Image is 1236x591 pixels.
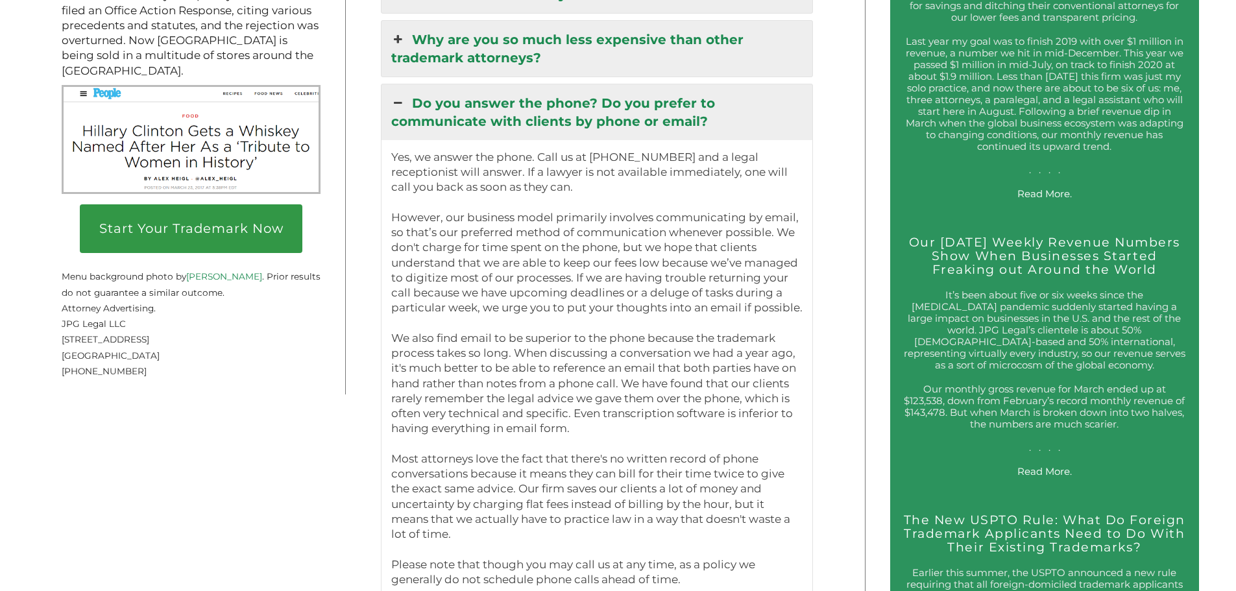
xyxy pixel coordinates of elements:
[382,21,813,77] a: Why are you so much less expensive than other trademark attorneys?
[62,366,147,376] span: [PHONE_NUMBER]
[903,36,1187,176] p: Last year my goal was to finish 2019 with over $1 million in revenue, a number we hit in mid-Dece...
[80,204,302,253] a: Start Your Trademark Now
[62,319,126,329] span: JPG Legal LLC
[62,303,156,313] span: Attorney Advertising.
[1017,187,1072,200] a: Read More.
[62,350,160,361] span: [GEOGRAPHIC_DATA]
[903,383,1187,453] p: Our monthly gross revenue for March ended up at $123,538, down from February’s record monthly rev...
[391,150,803,587] p: Yes, we answer the phone. Call us at [PHONE_NUMBER] and a legal receptionist will answer. If a la...
[904,513,1185,555] a: The New USPTO Rule: What Do Foreign Trademark Applicants Need to Do With Their Existing Trademarks?
[62,256,321,298] small: Menu background photo by . Prior results do not guarantee a similar outcome.
[62,85,321,194] img: Rodham Rye People Screenshot
[903,289,1187,371] p: It’s been about five or six weeks since the [MEDICAL_DATA] pandemic suddenly started having a lar...
[1017,465,1072,477] a: Read More.
[62,334,149,344] span: [STREET_ADDRESS]
[382,84,813,140] a: Do you answer the phone? Do you prefer to communicate with clients by phone or email?
[909,235,1180,277] a: Our [DATE] Weekly Revenue Numbers Show When Businesses Started Freaking out Around the World
[186,271,262,282] a: [PERSON_NAME]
